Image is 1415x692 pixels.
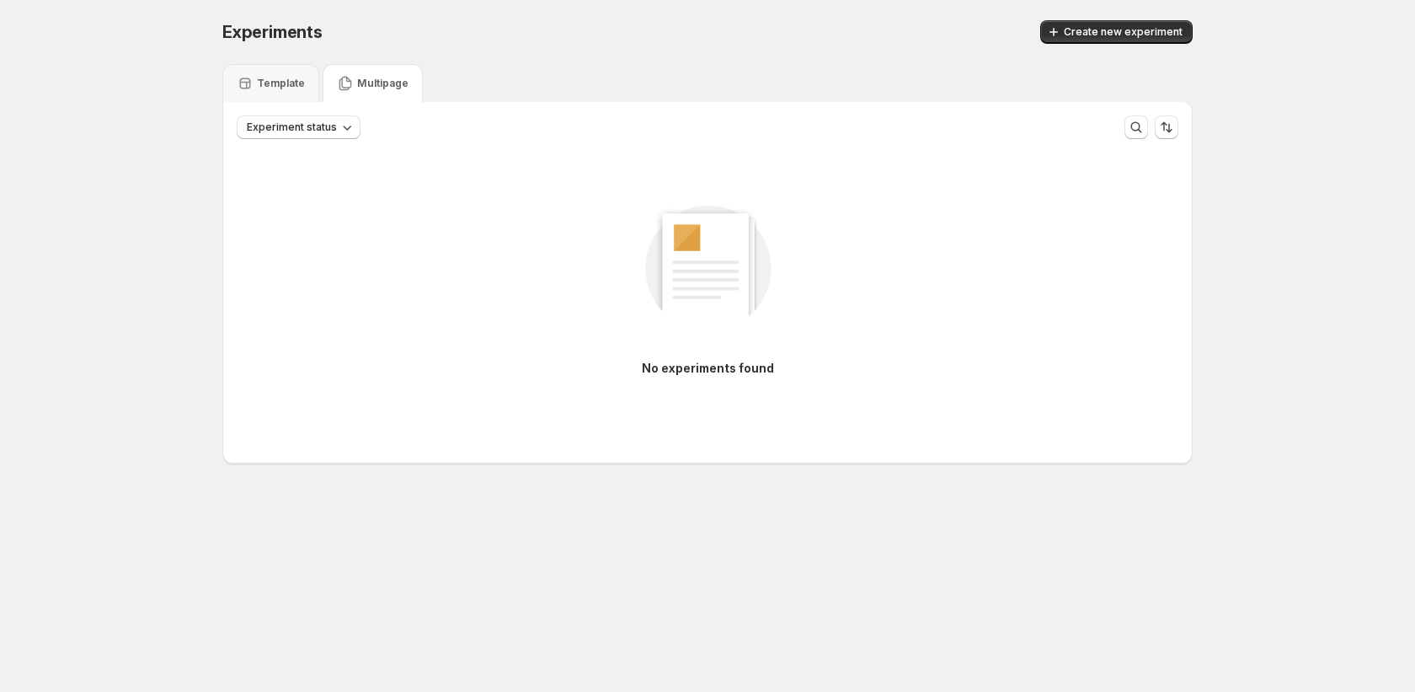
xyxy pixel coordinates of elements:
[357,77,408,90] p: Multipage
[1155,115,1178,139] button: Sort the results
[642,360,774,377] p: No experiments found
[257,77,305,90] p: Template
[222,22,323,42] span: Experiments
[247,121,337,134] span: Experiment status
[237,115,360,139] button: Experiment status
[1040,20,1193,44] button: Create new experiment
[1064,25,1183,39] span: Create new experiment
